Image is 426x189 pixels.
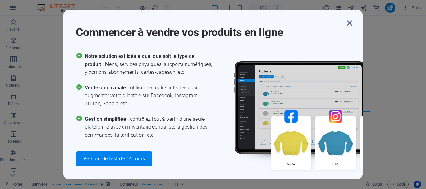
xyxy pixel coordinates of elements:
span: Vente omnicanale : [85,85,130,91]
span: Notre solution est idéale quel que soit le type de produit : [85,53,195,67]
span: biens, services physiques, supports numériques, y compris abonnements, cartes-cadeaux, etc. [85,52,213,76]
button: Version de test de 14 jours [76,151,152,166]
span: contrôlez tout à partir d'une seule plateforme avec un inventaire centralisé, la gestion des comm... [85,115,213,139]
span: Gestion simplifiée : [85,116,130,122]
span: Version de test de 14 jours [83,156,145,161]
h1: Commencer à vendre vos produits en ligne [76,17,344,40]
span: utilisez les outils intégrés pour augmenter votre clientèle sur Facebook, Instagram, TikTok, Goog... [85,84,213,108]
img: promo_image.png [224,52,411,188]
